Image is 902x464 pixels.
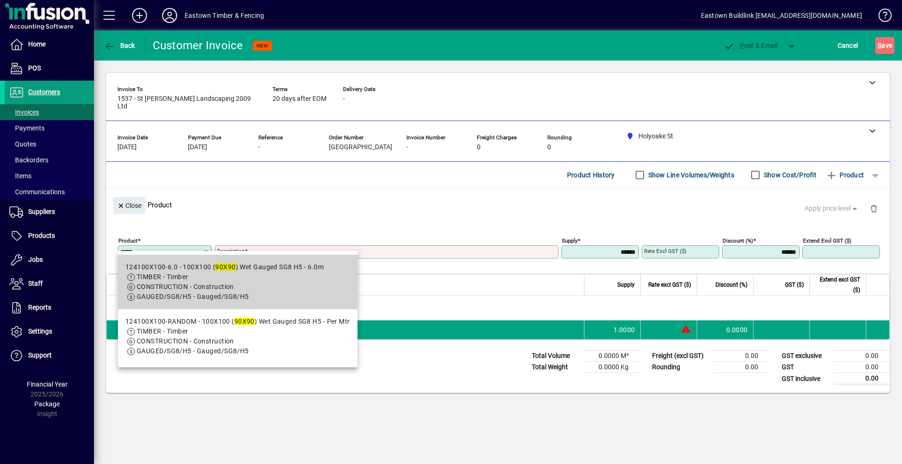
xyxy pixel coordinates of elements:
div: Taken 11/08 [137,296,889,320]
span: Apply price level [805,204,859,213]
span: S [878,42,881,49]
span: Financial Year [27,380,68,388]
td: Freight (excl GST) [647,350,713,362]
div: Customer Invoice [153,38,243,53]
span: 20 days after EOM [272,95,327,103]
button: Post & Email [719,37,783,54]
span: [DATE] [117,144,137,151]
mat-option: 124100X100-6.0 - 100X100 (90X90) Wet Gauged SG8 H5 - 6.0m [118,255,358,309]
span: Discount (%) [715,280,747,290]
td: 0.0000 [697,320,753,339]
span: Support [28,351,52,359]
button: Profile [155,7,185,24]
span: Package [34,400,60,408]
a: POS [5,57,94,80]
td: Total Weight [527,362,583,373]
span: Payments [9,124,45,132]
span: NEW [257,43,268,49]
td: GST [777,362,833,373]
td: 0.00 [713,350,770,362]
td: GST exclusive [777,350,833,362]
mat-label: Rate excl GST ($) [644,248,686,254]
a: Settings [5,320,94,343]
span: POS [28,64,41,72]
a: Quotes [5,136,94,152]
mat-option: 124100X100-RANDOM - 100X100 (90X90) Wet Gauged SG8 H5 - Per Mtr [118,309,358,364]
td: 0.00 [833,373,890,385]
label: Show Line Volumes/Weights [646,170,734,180]
a: Communications [5,184,94,200]
span: P [740,42,744,49]
span: Customers [28,88,60,96]
button: Back [101,37,138,54]
button: Cancel [835,37,861,54]
span: Product History [567,167,615,183]
span: - [343,95,345,103]
button: Add [124,7,155,24]
span: Supply [617,280,635,290]
mat-label: Supply [562,237,577,244]
div: 124100X100-6.0 - 100X100 ( ) Wet Gauged SG8 H5 - 6.0m [125,262,324,272]
span: GST ($) [785,280,804,290]
span: Suppliers [28,208,55,215]
span: Backorders [9,156,48,164]
a: Items [5,168,94,184]
button: Product History [563,167,619,183]
button: Apply price level [801,200,863,217]
span: Rate excl GST ($) [648,280,691,290]
td: GST inclusive [777,373,833,385]
td: 0.0000 M³ [583,350,640,362]
td: Total Volume [527,350,583,362]
span: Home [28,40,46,48]
a: Products [5,224,94,248]
mat-label: Description [217,248,245,254]
span: 1537 - St [PERSON_NAME] Landscaping 2009 Ltd [117,95,258,110]
a: Knowledge Base [871,2,890,32]
span: TIMBER - Timber [137,273,188,281]
mat-label: Discount (%) [723,237,753,244]
span: 1.0000 [614,325,635,335]
td: Rounding [647,362,713,373]
div: Eastown Timber & Fencing [185,8,264,23]
span: Close [117,198,141,213]
span: ave [878,38,892,53]
span: Items [9,172,31,180]
app-page-header-button: Delete [863,204,885,213]
button: Delete [863,197,885,220]
div: 124100X100-RANDOM - 100X100 ( ) Wet Gauged SG8 H5 - Per Mtr [125,317,350,327]
span: TIMBER - Timber [137,327,188,335]
em: 90X90 [234,318,255,325]
span: Quotes [9,140,36,148]
a: Backorders [5,152,94,168]
app-page-header-button: Close [111,201,148,209]
span: - [406,144,408,151]
td: 0.00 [833,350,890,362]
span: GAUGED/SG8/H5 - Gauged/SG8/H5 [137,347,249,355]
a: Reports [5,296,94,319]
span: - [258,144,260,151]
em: 90X90 [215,263,235,271]
span: ost & Email [723,42,778,49]
a: Payments [5,120,94,136]
span: Extend excl GST ($) [816,274,860,295]
span: Invoices [9,108,39,116]
span: [GEOGRAPHIC_DATA] [329,144,392,151]
span: [DATE] [188,144,207,151]
td: 0.00 [833,362,890,373]
span: Staff [28,280,43,287]
span: Communications [9,188,65,196]
td: 0.0000 Kg [583,362,640,373]
button: Close [113,197,145,214]
span: Cancel [838,38,858,53]
div: Eastown Buildlink [EMAIL_ADDRESS][DOMAIN_NAME] [701,8,862,23]
span: 0 [547,144,551,151]
div: Product [106,188,890,222]
td: 0.00 [713,362,770,373]
span: Jobs [28,256,43,263]
span: CONSTRUCTION - Construction [137,337,234,345]
span: 0 [477,144,481,151]
a: Invoices [5,104,94,120]
span: Products [28,232,55,239]
a: Support [5,344,94,367]
button: Save [875,37,894,54]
